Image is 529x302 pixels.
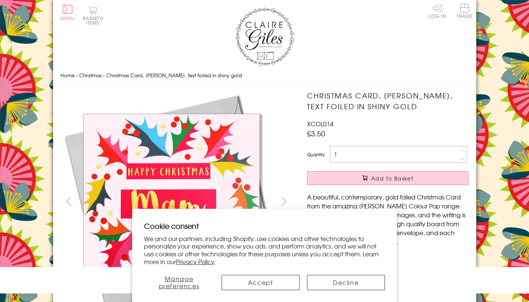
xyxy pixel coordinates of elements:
[457,4,473,18] span: Trade
[79,72,102,79] a: Christmas
[307,151,325,158] label: Quantity
[61,15,75,22] span: Menu
[307,275,385,290] button: Decline
[176,257,215,266] a: Privacy Policy
[103,72,105,79] span: ›
[457,4,473,20] a: Trade
[307,90,468,112] h1: Christmas Card, [PERSON_NAME], text foiled in shiny gold
[159,274,200,290] span: Manage preferences
[61,72,75,79] a: Home
[307,171,468,185] button: Add to Basket
[235,7,294,66] img: Claire Giles Greetings Cards
[76,72,78,79] span: ›
[61,193,77,210] button: prev
[307,192,468,246] p: A beautiful, contemporary, gold foiled Christmas Card from the amazing [PERSON_NAME] Colour Pop r...
[144,275,214,290] button: Manage preferences
[61,68,469,83] nav: breadcrumbs
[275,193,292,210] button: next
[307,119,333,128] span: XCOL014
[106,72,242,79] span: Christmas Card, [PERSON_NAME], text foiled in shiny gold
[222,275,300,290] button: Accept
[307,128,325,139] span: £3.50
[371,175,414,182] span: Add to Basket
[86,15,103,26] span: 0 items
[83,6,103,25] button: Basket0 items
[428,4,446,18] a: Log In
[144,221,385,231] h2: Cookie consent
[61,5,75,20] button: Menu
[144,235,385,266] p: We and our partners, including Shopify, use cookies and other technologies to personalize your ex...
